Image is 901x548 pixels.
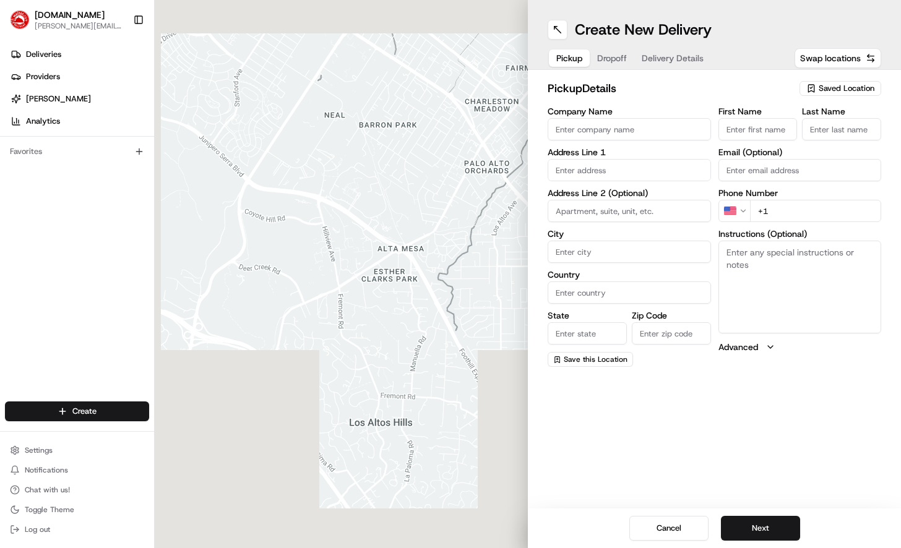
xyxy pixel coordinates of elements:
span: Map data ©2025 Google [375,540,442,547]
a: [PERSON_NAME] [5,89,154,109]
button: Cancel [629,516,709,541]
button: Save this Location [548,352,633,367]
span: Settings [25,445,53,455]
button: Toggle Theme [5,501,149,518]
span: Pylon [123,68,150,77]
input: Enter email address [718,159,882,181]
a: Providers [5,67,154,87]
img: Google [158,532,199,548]
label: Instructions (Optional) [718,229,882,238]
img: Waiter.com [10,10,30,30]
span: Saved Location [819,83,874,94]
a: Report a map error [475,540,524,547]
span: Analytics [26,116,60,127]
span: Notifications [25,465,68,475]
a: Deliveries [5,45,154,64]
button: [PERSON_NAME][EMAIL_ADDRESS][PERSON_NAME][DOMAIN_NAME] [35,21,123,31]
h2: pickup Details [548,80,792,97]
span: Providers [26,71,60,82]
input: Apartment, suite, unit, etc. [548,200,711,222]
input: Enter zip code [632,322,711,345]
a: Open this area in Google Maps (opens a new window) [158,532,199,548]
button: Create [5,401,149,421]
a: Analytics [5,111,154,131]
label: First Name [718,107,798,116]
label: Zip Code [632,311,711,320]
button: Zoom in [497,483,522,508]
button: Zoom out [497,508,522,533]
label: Address Line 1 [548,148,711,156]
button: Log out [5,521,149,538]
span: Chat with us! [25,485,70,495]
button: Swap locations [795,48,881,68]
label: Address Line 2 (Optional) [548,189,711,197]
button: Waiter.com[DOMAIN_NAME][PERSON_NAME][EMAIL_ADDRESS][PERSON_NAME][DOMAIN_NAME] [5,5,128,35]
span: Pickup [556,52,582,64]
span: Toggle Theme [25,505,74,515]
span: [PERSON_NAME] [26,93,91,105]
input: Enter phone number [750,200,882,222]
label: State [548,311,627,320]
label: Country [548,270,711,279]
label: Last Name [802,107,881,116]
input: Enter first name [718,118,798,140]
label: Advanced [718,341,758,353]
label: Phone Number [718,189,882,197]
button: Chat with us! [5,481,149,499]
button: Settings [5,442,149,459]
input: Enter city [548,241,711,263]
button: Saved Location [800,80,881,97]
input: Enter last name [802,118,881,140]
span: Log out [25,524,50,534]
a: Powered byPylon [87,67,150,77]
span: Swap locations [800,52,861,64]
span: Create [72,406,97,417]
button: Map camera controls [497,439,522,463]
input: Enter company name [548,118,711,140]
label: Company Name [548,107,711,116]
label: City [548,229,711,238]
input: Enter state [548,322,627,345]
button: Advanced [718,341,882,353]
h1: Create New Delivery [575,20,712,40]
input: Enter address [548,159,711,181]
span: Dropoff [597,52,627,64]
span: Delivery Details [642,52,704,64]
button: Notifications [5,461,149,479]
a: Terms [450,540,467,547]
button: Keyboard shortcuts [314,539,368,548]
input: Enter country [548,281,711,304]
span: Save this Location [564,354,627,364]
label: Email (Optional) [718,148,882,156]
span: Deliveries [26,49,61,60]
button: Next [721,516,800,541]
div: Favorites [5,142,149,161]
button: [DOMAIN_NAME] [35,9,105,21]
